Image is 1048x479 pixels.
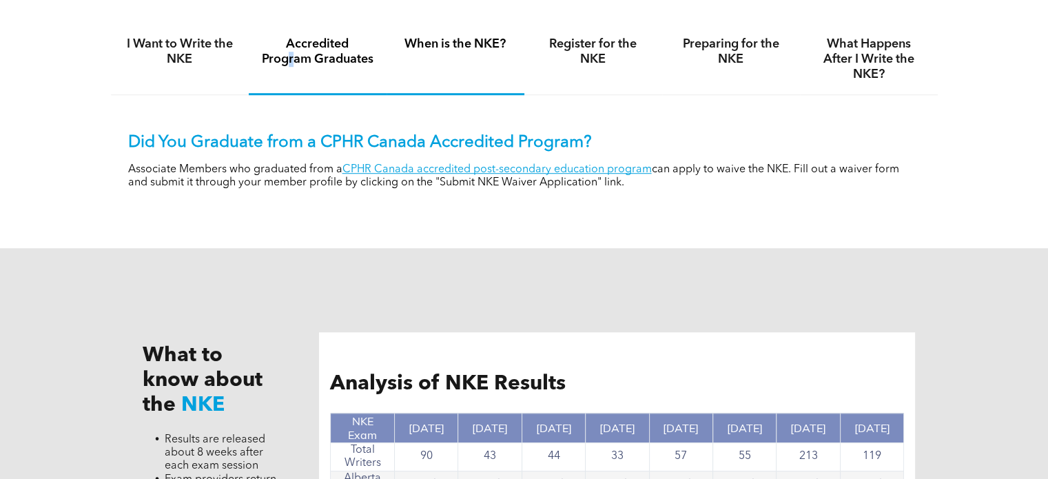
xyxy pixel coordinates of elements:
h4: Accredited Program Graduates [261,37,374,67]
td: 44 [522,442,585,471]
td: 90 [394,442,458,471]
span: Results are released about 8 weeks after each exam session [165,434,265,471]
td: 55 [713,442,777,471]
td: 57 [649,442,712,471]
span: NKE [181,395,225,416]
a: CPHR Canada accredited post-secondary education program [342,164,652,175]
th: [DATE] [458,413,522,442]
th: NKE Exam [331,413,394,442]
th: [DATE] [840,413,904,442]
h4: Preparing for the NKE [675,37,788,67]
th: [DATE] [586,413,649,442]
h4: I Want to Write the NKE [123,37,236,67]
td: Total Writers [331,442,394,471]
span: What to know about the [143,345,263,416]
td: 213 [777,442,840,471]
td: 43 [458,442,522,471]
h4: What Happens After I Write the NKE? [812,37,925,82]
span: Analysis of NKE Results [330,374,566,394]
h4: Register for the NKE [537,37,650,67]
p: Did You Graduate from a CPHR Canada Accredited Program? [128,133,921,153]
th: [DATE] [394,413,458,442]
td: 119 [840,442,904,471]
td: 33 [586,442,649,471]
th: [DATE] [713,413,777,442]
h4: When is the NKE? [399,37,512,52]
th: [DATE] [649,413,712,442]
p: Associate Members who graduated from a can apply to waive the NKE. Fill out a waiver form and sub... [128,163,921,190]
th: [DATE] [777,413,840,442]
th: [DATE] [522,413,585,442]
